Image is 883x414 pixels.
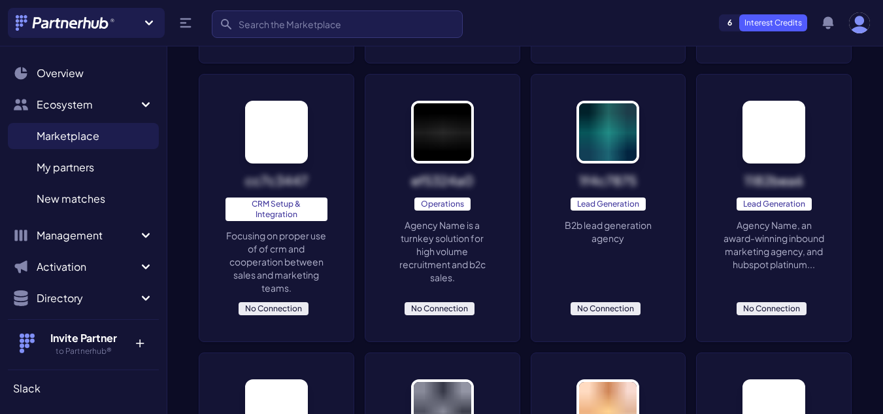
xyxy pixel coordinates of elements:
img: image_alt [742,101,805,164]
p: Agency Name is a turnkey solution for high volume recruitment and b2c sales. [392,218,493,284]
p: 1182bea6 [744,171,803,190]
span: Management [37,228,138,243]
span: Overview [37,65,84,81]
button: Ecosystem [8,92,159,118]
span: My partners [37,160,94,175]
span: Marketplace [37,128,99,144]
h4: Invite Partner [41,330,125,346]
span: No Connection [571,302,641,315]
a: Overview [8,60,159,86]
button: Directory [8,285,159,311]
p: B2b lead generation agency [558,218,659,245]
p: cc7c3447 [245,171,308,190]
span: Directory [37,290,138,306]
p: Focusing on proper use of of crm and cooperation between sales and marketing teams. [225,229,327,294]
span: Lead Generation [571,198,646,211]
p: + [125,330,154,351]
span: Activation [37,259,138,275]
a: 6Interest Credits [719,14,807,31]
a: Marketplace [8,123,159,149]
h5: to Partnerhub® [41,346,125,356]
p: ef5324a0 [411,171,473,190]
a: image_alt 1182bea6Lead GenerationAgency Name, an award-winning inbound marketing agency, and hubs... [696,74,852,342]
button: Invite Partner to Partnerhub® + [8,319,159,367]
img: image_alt [576,101,639,164]
p: 1f4c7875 [579,171,637,190]
a: image_alt cc7c3447CRM Setup & IntegrationFocusing on proper use of of crm and cooperation between... [199,74,354,342]
p: Agency Name, an award-winning inbound marketing agency, and hubspot platinum... [723,218,825,271]
p: Interest Credits [739,14,807,31]
span: Lead Generation [737,198,812,211]
input: Search the Marketplace [212,10,463,38]
img: Partnerhub® Logo [16,15,116,31]
a: image_alt 1f4c7875Lead GenerationB2b lead generation agencyNo Connection [531,74,686,342]
span: 6 [720,15,740,31]
span: No Connection [239,302,308,315]
img: user photo [849,12,870,33]
img: image_alt [245,101,308,164]
button: Activation [8,254,159,280]
a: New matches [8,186,159,212]
img: image_alt [411,101,474,164]
a: My partners [8,154,159,181]
span: Ecosystem [37,97,138,112]
span: No Connection [737,302,807,315]
span: No Connection [405,302,475,315]
span: Slack [13,381,41,396]
a: Slack [8,375,159,402]
button: Management [8,222,159,249]
span: Operations [414,198,471,211]
a: image_alt ef5324a0OperationsAgency Name is a turnkey solution for high volume recruitment and b2c... [365,74,520,342]
span: New matches [37,191,105,207]
span: CRM Setup & Integration [225,198,327,221]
